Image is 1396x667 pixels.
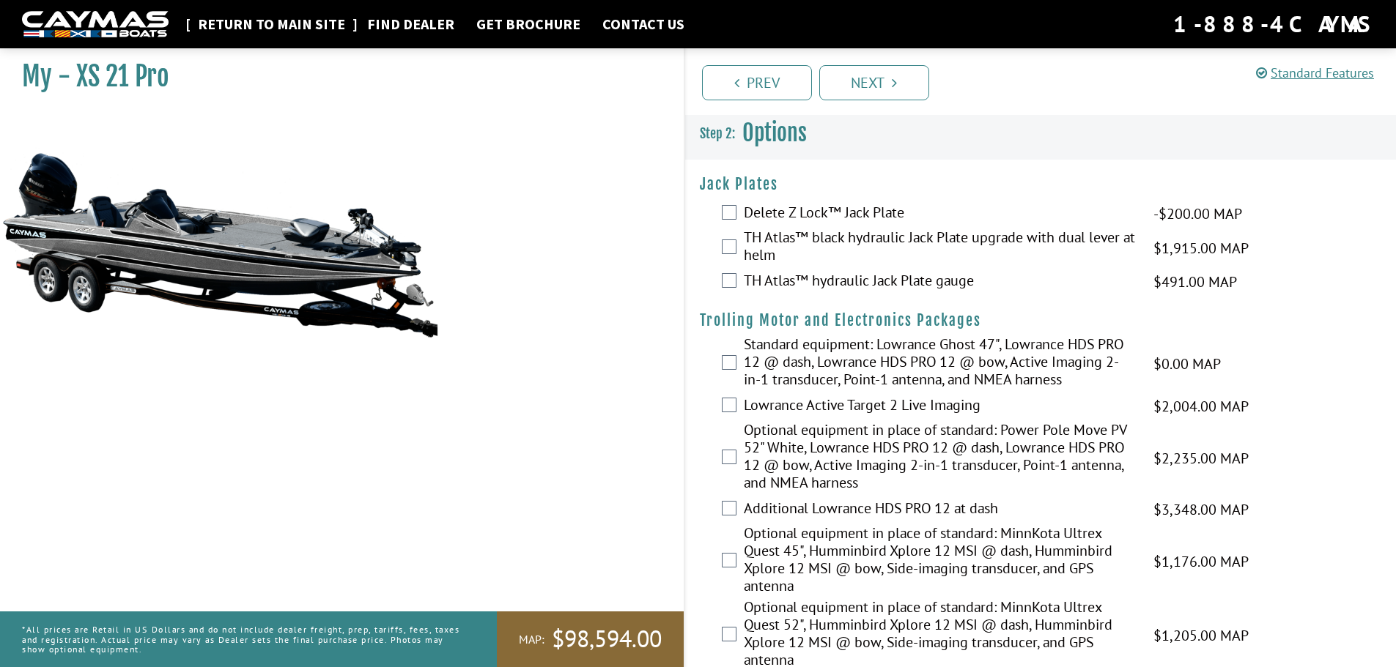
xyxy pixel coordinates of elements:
a: Standard Features [1256,64,1374,81]
div: 1-888-4CAYMAS [1173,8,1374,40]
a: MAP:$98,594.00 [497,611,684,667]
label: Optional equipment in place of standard: Power Pole Move PV 52" White, Lowrance HDS PRO 12 @ dash... [744,421,1135,495]
a: Prev [702,65,812,100]
h4: Trolling Motor and Electronics Packages [700,311,1382,329]
span: $1,176.00 MAP [1153,551,1249,573]
span: $491.00 MAP [1153,271,1237,293]
span: $98,594.00 [552,624,662,655]
p: *All prices are Retail in US Dollars and do not include dealer freight, prep, tariffs, fees, taxe... [22,617,464,661]
label: Delete Z Lock™ Jack Plate [744,204,1135,225]
label: Optional equipment in place of standard: MinnKota Ultrex Quest 45", Humminbird Xplore 12 MSI @ da... [744,524,1135,598]
span: -$200.00 MAP [1153,203,1242,225]
label: Additional Lowrance HDS PRO 12 at dash [744,499,1135,521]
label: Lowrance Active Target 2 Live Imaging [744,396,1135,417]
a: Next [819,65,929,100]
span: MAP: [519,632,544,647]
span: $0.00 MAP [1153,353,1221,375]
label: TH Atlas™ black hydraulic Jack Plate upgrade with dual lever at helm [744,228,1135,267]
span: $1,205.00 MAP [1153,625,1249,646]
span: $1,915.00 MAP [1153,237,1249,259]
a: Find Dealer [360,15,462,34]
a: Return to main site [191,15,352,34]
h4: Jack Plates [700,175,1382,193]
a: Contact Us [595,15,692,34]
span: $2,235.00 MAP [1153,447,1249,469]
span: $2,004.00 MAP [1153,395,1249,417]
img: white-logo-c9c8dbefe5ff5ceceb0f0178aa75bf4bb51f6bca0971e226c86eb53dfe498488.png [22,11,169,38]
label: Standard equipment: Lowrance Ghost 47", Lowrance HDS PRO 12 @ dash, Lowrance HDS PRO 12 @ bow, Ac... [744,335,1135,392]
label: TH Atlas™ hydraulic Jack Plate gauge [744,272,1135,293]
h1: My - XS 21 Pro [22,60,647,93]
span: $3,348.00 MAP [1153,499,1249,521]
a: Get Brochure [469,15,588,34]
